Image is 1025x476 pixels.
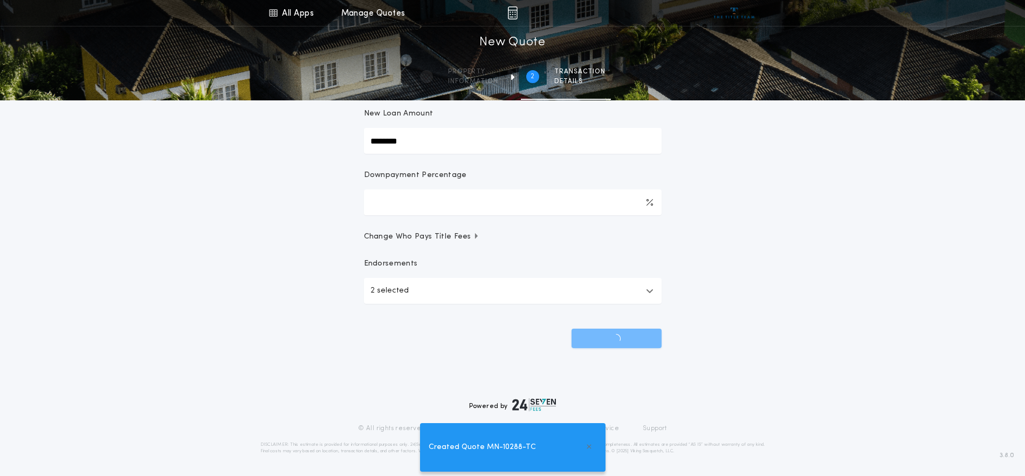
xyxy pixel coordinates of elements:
span: Transaction [554,67,606,76]
img: logo [512,398,556,411]
button: 2 selected [364,278,662,304]
h2: 2 [531,72,534,81]
span: information [448,77,498,86]
h1: New Quote [479,34,545,51]
p: Endorsements [364,259,662,269]
p: 2 selected [370,284,409,297]
span: Property [448,67,498,76]
div: Powered by [469,398,556,411]
img: img [507,6,518,19]
img: vs-icon [714,8,754,18]
input: Downpayment Percentage [364,189,662,215]
p: New Loan Amount [364,108,434,119]
input: New Loan Amount [364,128,662,154]
span: Created Quote MN-10288-TC [429,441,536,453]
button: Change Who Pays Title Fees [364,232,662,242]
p: Downpayment Percentage [364,170,467,181]
span: Change Who Pays Title Fees [364,232,480,242]
span: details [554,77,606,86]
